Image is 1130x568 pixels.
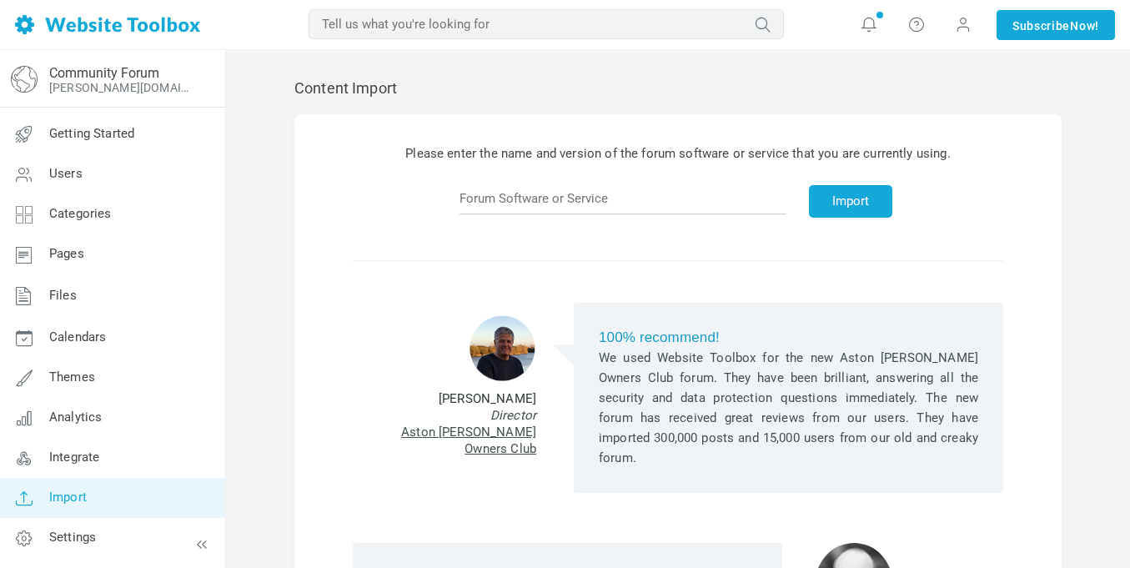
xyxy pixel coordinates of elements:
a: Aston [PERSON_NAME] Owners Club [401,425,536,456]
span: Categories [49,206,112,221]
h2: Content Import [294,79,1062,98]
span: Import [49,490,87,505]
span: Analytics [49,410,102,425]
span: Calendars [49,329,106,344]
p: Please enter the name and version of the forum software or service that you are currently using. [328,143,1028,163]
input: Tell us what you're looking for [309,9,784,39]
span: Themes [49,369,95,385]
span: Users [49,166,83,181]
input: Forum Software or Service [460,183,786,214]
span: Settings [49,530,96,545]
h6: 100% recommend! [599,328,978,348]
a: SubscribeNow! [997,10,1115,40]
i: Director [490,408,536,423]
span: [PERSON_NAME] [439,390,536,407]
img: globe-icon.png [11,66,38,93]
a: [PERSON_NAME][DOMAIN_NAME]/?authtoken=b0971b0a477e3f154889502061b5ffcb&rememberMe=1 [49,81,194,94]
a: Community Forum [49,65,159,81]
button: Import [809,185,892,218]
span: Now! [1070,17,1099,35]
span: Files [49,288,77,303]
p: We used Website Toolbox for the new Aston [PERSON_NAME] Owners Club forum. They have been brillia... [599,348,978,468]
span: Integrate [49,450,99,465]
span: Getting Started [49,126,134,141]
span: Pages [49,246,84,261]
